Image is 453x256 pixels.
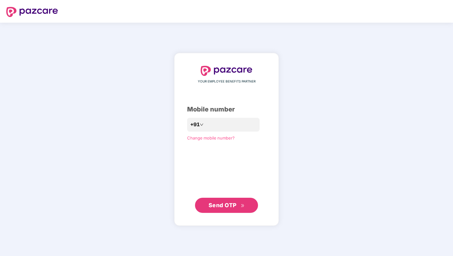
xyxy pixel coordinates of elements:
[201,66,252,76] img: logo
[187,105,266,114] div: Mobile number
[190,121,200,128] span: +91
[198,79,255,84] span: YOUR EMPLOYEE BENEFITS PARTNER
[187,135,235,140] a: Change mobile number?
[195,198,258,213] button: Send OTPdouble-right
[209,202,237,208] span: Send OTP
[200,123,204,127] span: down
[241,204,245,208] span: double-right
[6,7,58,17] img: logo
